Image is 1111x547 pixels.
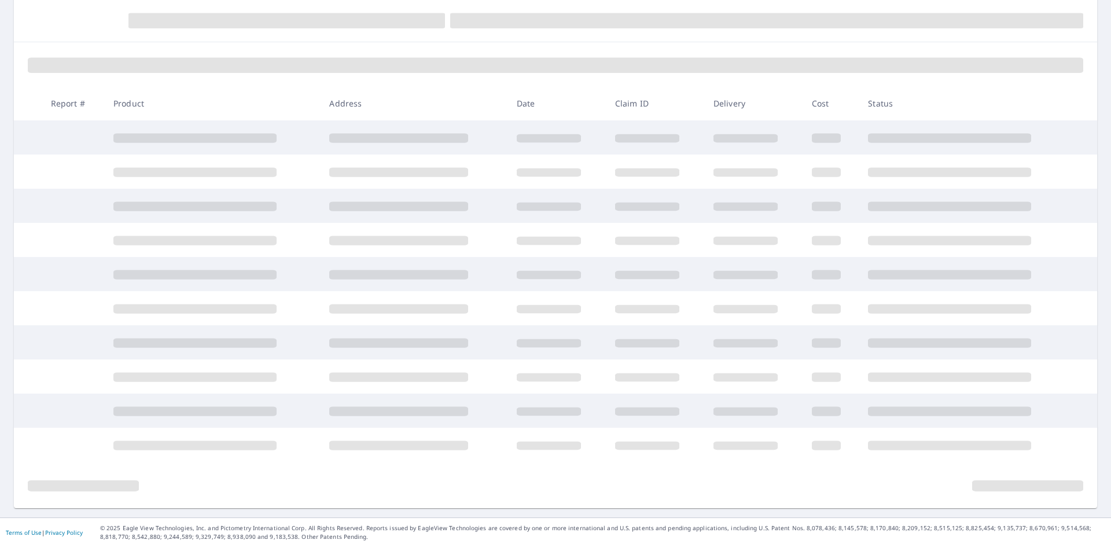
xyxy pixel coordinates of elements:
th: Product [104,86,320,120]
a: Privacy Policy [45,528,83,537]
th: Address [320,86,507,120]
th: Report # [42,86,104,120]
p: | [6,529,83,536]
th: Status [859,86,1075,120]
a: Terms of Use [6,528,42,537]
th: Date [507,86,606,120]
th: Delivery [704,86,803,120]
th: Claim ID [606,86,704,120]
th: Cost [803,86,859,120]
p: © 2025 Eagle View Technologies, Inc. and Pictometry International Corp. All Rights Reserved. Repo... [100,524,1105,541]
